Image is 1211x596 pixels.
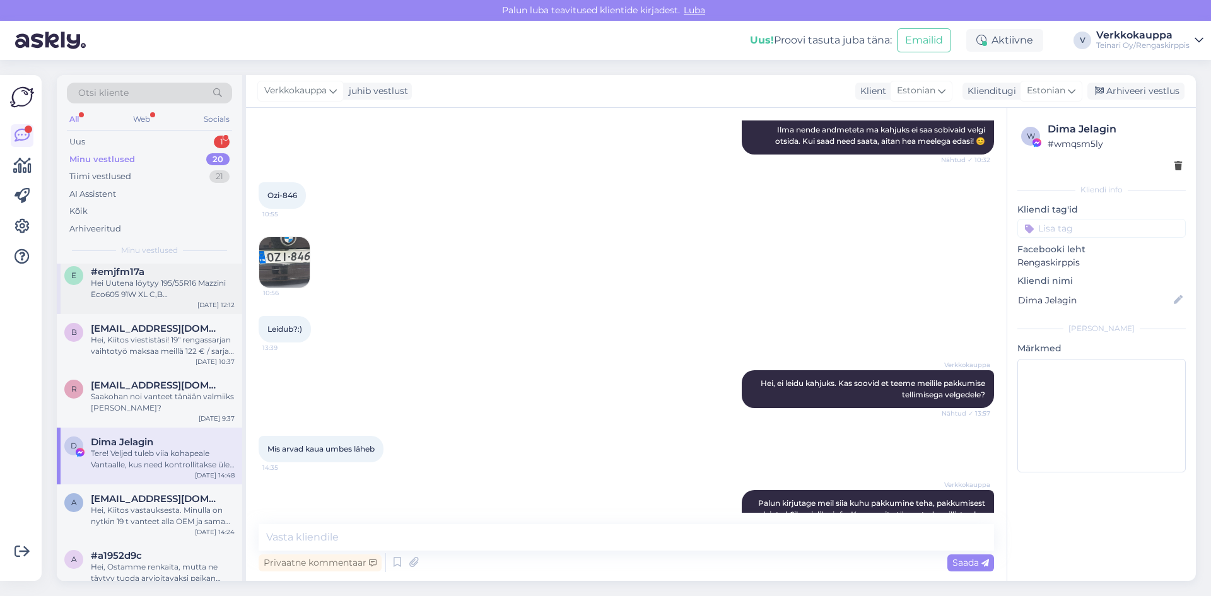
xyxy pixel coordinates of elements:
p: Märkmed [1017,342,1186,355]
div: Web [131,111,153,127]
div: AI Assistent [69,188,116,201]
span: ari.sharif@kanresta.fi [91,493,222,505]
span: Nähtud ✓ 13:57 [942,409,990,418]
div: Minu vestlused [69,153,135,166]
p: Kliendi tag'id [1017,203,1186,216]
div: Dima Jelagin [1048,122,1182,137]
span: 10:55 [262,209,310,219]
b: Uus! [750,34,774,46]
div: [PERSON_NAME] [1017,323,1186,334]
div: Socials [201,111,232,127]
input: Lisa nimi [1018,293,1171,307]
span: Verkkokauppa [264,84,327,98]
a: VerkkokauppaTeinari Oy/Rengaskirppis [1096,30,1203,50]
span: Luba [680,4,709,16]
div: juhib vestlust [344,85,408,98]
div: Klient [855,85,886,98]
span: Minu vestlused [121,245,178,256]
div: Kliendi info [1017,184,1186,196]
div: Tiimi vestlused [69,170,131,183]
span: Estonian [897,84,935,98]
span: b [71,327,77,337]
p: Facebooki leht [1017,243,1186,256]
span: Verkkokauppa [943,480,990,489]
div: Saakohan noi vanteet tänään valmiiks [PERSON_NAME]? [91,391,235,414]
div: Teinari Oy/Rengaskirppis [1096,40,1190,50]
span: #emjfm17a [91,266,144,278]
div: Verkkokauppa [1096,30,1190,40]
div: # wmqsm5ly [1048,137,1182,151]
div: All [67,111,81,127]
div: Aktiivne [966,29,1043,52]
div: Proovi tasuta juba täna: [750,33,892,48]
div: 20 [206,153,230,166]
div: Hei, Kiitos viestistäsi! 19" rengassarjan vaihtotyö maksaa meillä 122 € / sarja. Hinta sisältää r... [91,334,235,357]
span: w [1027,131,1035,141]
img: Askly Logo [10,85,34,109]
div: [DATE] 14:24 [195,527,235,537]
div: Uus [69,136,85,148]
div: Hei, Ostamme renkaita, mutta ne täytyy tuoda arvioitavaksi paikan päälle. Irtorenkaat voi tuoda V... [91,561,235,584]
div: Kõik [69,205,88,218]
span: Otsi kliente [78,86,129,100]
span: a [71,554,77,564]
span: Mis arvad kaua umbes läheb [267,444,375,453]
input: Lisa tag [1017,219,1186,238]
div: Privaatne kommentaar [259,554,382,571]
span: r [71,384,77,394]
div: [DATE] 10:37 [196,357,235,366]
span: Palun kirjutage meil siia kuhu pakkumine teha, pakkumisest leiate k6ik vajaliku info. Kas soovite... [758,498,987,530]
span: #a1952d9c [91,550,142,561]
span: D [71,441,77,450]
span: Dima Jelagin [91,436,153,448]
span: Nähtud ✓ 10:32 [941,155,990,165]
div: [DATE] 9:37 [199,414,235,423]
div: Arhiveeritud [69,223,121,235]
span: Leidub?:) [267,324,302,334]
div: Tere! Veljed tuleb viia kohapeale Vantaalle, kus need kontrollitakse üle. Ostusoovi korral tehaks... [91,448,235,470]
div: 21 [209,170,230,183]
div: Arhiveeri vestlus [1087,83,1185,100]
div: Hei Uutena löytyy 195/55R16 Mazzini Eco605 91W XL C,B 71dB/[DATE],00€/kpl [URL][DOMAIN_NAME] 195/... [91,278,235,300]
span: Hei, ei leidu kahjuks. Kas soovid et teeme meilile pakkumise tellimisega velgedele? [761,378,987,399]
span: rantanenkristian@gmail.com [91,380,222,391]
p: Kliendi nimi [1017,274,1186,288]
span: 13:39 [262,343,310,353]
div: Hei, Kiitos vastauksesta. Minulla on nytkin 19 t vanteet alla OEM ja sama kumit 265/50R19 110W XL... [91,505,235,527]
span: Estonian [1027,84,1065,98]
img: Attachment [259,237,310,288]
span: e [71,271,76,280]
span: Verkkokauppa [943,360,990,370]
span: Saada [952,557,989,568]
span: 14:35 [262,463,310,472]
button: Emailid [897,28,951,52]
div: 1 [214,136,230,148]
span: a [71,498,77,507]
span: 10:56 [263,288,310,298]
span: bajramovici@hotmail.com [91,323,222,334]
p: Rengaskirppis [1017,256,1186,269]
div: V [1074,32,1091,49]
div: [DATE] 14:48 [195,470,235,480]
div: [DATE] 12:12 [197,300,235,310]
div: Klienditugi [962,85,1016,98]
span: Ozi-846 [267,190,297,200]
